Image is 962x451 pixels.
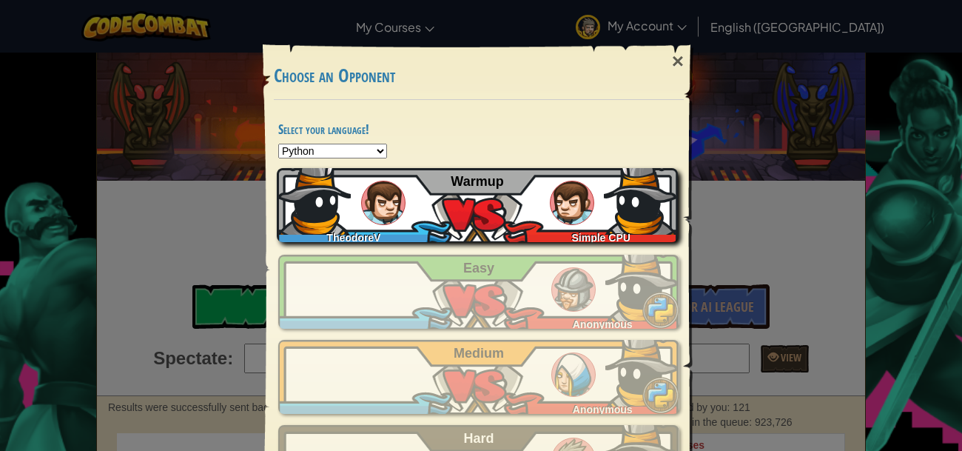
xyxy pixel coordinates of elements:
[278,255,679,329] a: Anonymous
[551,353,596,397] img: humans_ladder_medium.png
[277,161,351,235] img: D4DlcJlrGZ6GAAAAAElFTkSuQmCC
[463,261,494,275] span: Easy
[451,174,503,189] span: Warmup
[604,161,678,235] img: D4DlcJlrGZ6GAAAAAElFTkSuQmCC
[661,40,695,83] div: ×
[572,232,630,244] span: Simple CPU
[278,122,679,136] h4: Select your language!
[573,404,633,415] span: Anonymous
[278,340,679,414] a: Anonymous
[278,168,679,242] a: TheodoreVSimple CPU
[605,247,679,321] img: D4DlcJlrGZ6GAAAAAElFTkSuQmCC
[551,267,596,312] img: humans_ladder_easy.png
[550,181,594,225] img: humans_ladder_tutorial.png
[573,318,633,330] span: Anonymous
[605,333,679,407] img: D4DlcJlrGZ6GAAAAAElFTkSuQmCC
[274,66,684,86] h3: Choose an Opponent
[454,346,504,361] span: Medium
[464,431,494,446] span: Hard
[361,181,406,225] img: humans_ladder_tutorial.png
[326,232,380,244] span: TheodoreV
